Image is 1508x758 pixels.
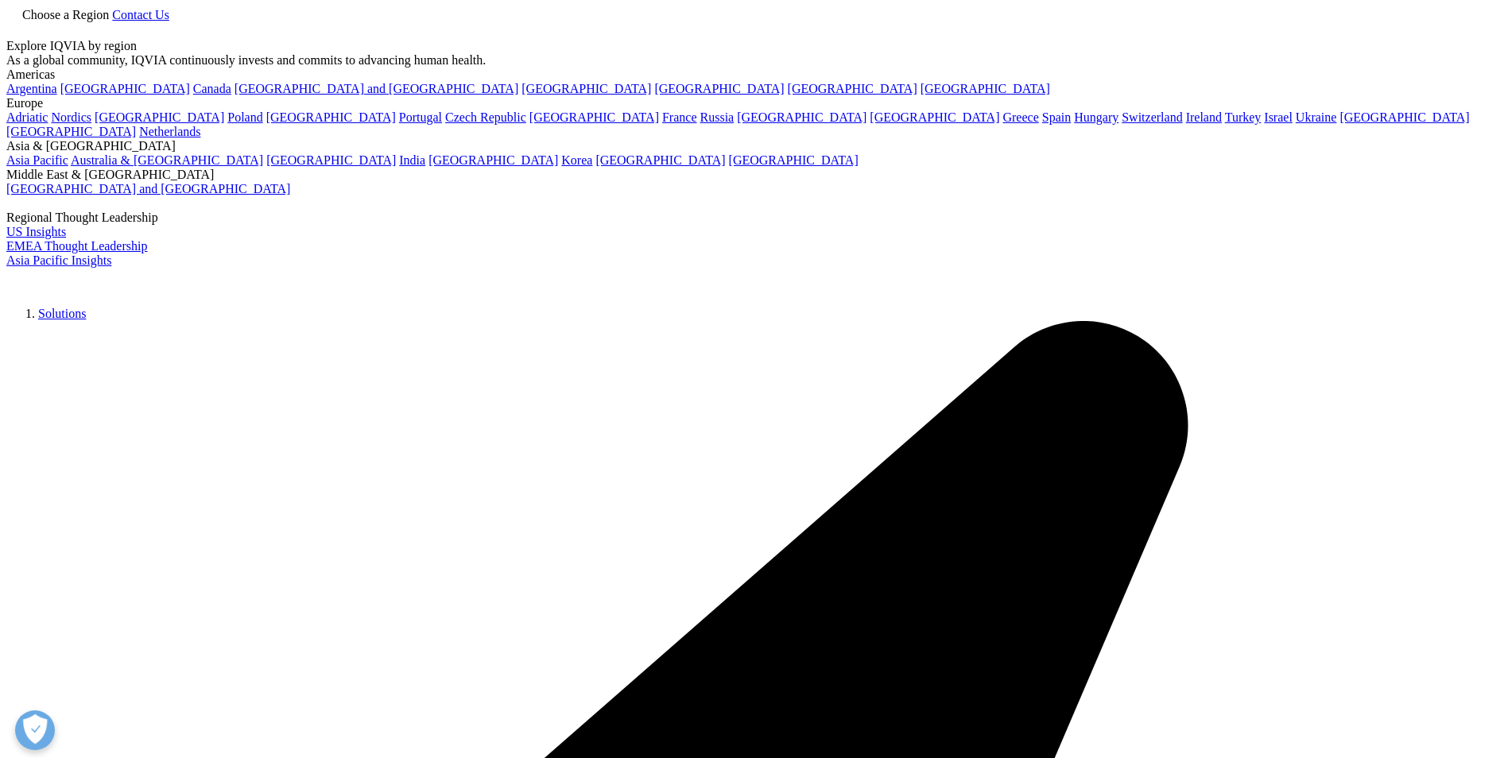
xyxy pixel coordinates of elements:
a: Czech Republic [445,110,526,124]
button: Open Preferences [15,710,55,750]
a: Nordics [51,110,91,124]
a: Switzerland [1122,110,1182,124]
a: Solutions [38,307,86,320]
a: Argentina [6,82,57,95]
a: India [399,153,425,167]
a: Netherlands [139,125,200,138]
a: [GEOGRAPHIC_DATA] [1339,110,1469,124]
a: [GEOGRAPHIC_DATA] [654,82,784,95]
a: [GEOGRAPHIC_DATA] [921,82,1050,95]
a: [GEOGRAPHIC_DATA] [737,110,866,124]
a: EMEA Thought Leadership [6,239,147,253]
a: Ukraine [1296,110,1337,124]
a: Spain [1042,110,1071,124]
a: [GEOGRAPHIC_DATA] [521,82,651,95]
a: [GEOGRAPHIC_DATA] [529,110,659,124]
a: [GEOGRAPHIC_DATA] [729,153,859,167]
a: [GEOGRAPHIC_DATA] [870,110,999,124]
a: US Insights [6,225,66,238]
a: Australia & [GEOGRAPHIC_DATA] [71,153,263,167]
span: Choose a Region [22,8,109,21]
a: [GEOGRAPHIC_DATA] [95,110,224,124]
a: Adriatic [6,110,48,124]
a: [GEOGRAPHIC_DATA] [788,82,917,95]
a: [GEOGRAPHIC_DATA] [60,82,190,95]
a: [GEOGRAPHIC_DATA] and [GEOGRAPHIC_DATA] [235,82,518,95]
a: Poland [227,110,262,124]
div: Explore IQVIA by region [6,39,1502,53]
img: IQVIA Healthcare Information Technology and Pharma Clinical Research Company [6,268,134,291]
a: France [662,110,697,124]
div: Americas [6,68,1502,82]
a: Asia Pacific Insights [6,253,111,267]
a: [GEOGRAPHIC_DATA] [6,125,136,138]
a: Korea [561,153,592,167]
a: [GEOGRAPHIC_DATA] [595,153,725,167]
a: [GEOGRAPHIC_DATA] and [GEOGRAPHIC_DATA] [6,182,290,195]
div: Europe [6,96,1502,110]
div: Middle East & [GEOGRAPHIC_DATA] [6,168,1502,182]
a: Canada [193,82,231,95]
a: Russia [700,110,735,124]
a: Contact Us [112,8,169,21]
a: Asia Pacific [6,153,68,167]
a: Greece [1002,110,1038,124]
div: Regional Thought Leadership [6,211,1502,225]
a: Portugal [399,110,442,124]
a: Ireland [1186,110,1222,124]
div: Asia & [GEOGRAPHIC_DATA] [6,139,1502,153]
a: Israel [1264,110,1293,124]
a: Turkey [1225,110,1262,124]
a: [GEOGRAPHIC_DATA] [266,110,396,124]
a: [GEOGRAPHIC_DATA] [266,153,396,167]
div: As a global community, IQVIA continuously invests and commits to advancing human health. [6,53,1502,68]
a: Hungary [1074,110,1118,124]
a: [GEOGRAPHIC_DATA] [428,153,558,167]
